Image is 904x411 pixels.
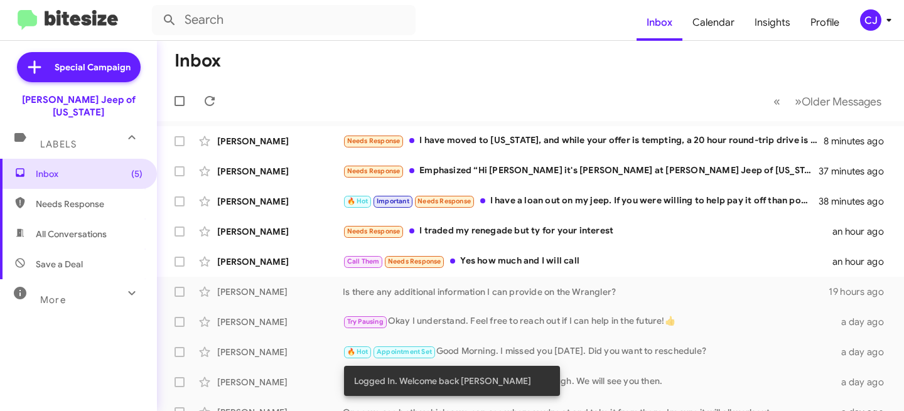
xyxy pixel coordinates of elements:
[787,88,889,114] button: Next
[347,137,401,145] span: Needs Response
[217,135,343,147] div: [PERSON_NAME]
[217,195,343,208] div: [PERSON_NAME]
[682,4,745,41] a: Calendar
[347,318,384,326] span: Try Pausing
[40,139,77,150] span: Labels
[343,134,824,148] div: I have moved to [US_STATE], and while your offer is tempting, a 20 hour round-trip drive is a lit...
[36,168,143,180] span: Inbox
[849,9,890,31] button: CJ
[175,51,221,71] h1: Inbox
[17,52,141,82] a: Special Campaign
[745,4,800,41] a: Insights
[347,167,401,175] span: Needs Response
[347,257,380,265] span: Call Them
[377,197,409,205] span: Important
[819,165,894,178] div: 37 minutes ago
[637,4,682,41] a: Inbox
[800,4,849,41] a: Profile
[767,88,889,114] nav: Page navigation example
[217,346,343,358] div: [PERSON_NAME]
[217,225,343,238] div: [PERSON_NAME]
[217,255,343,268] div: [PERSON_NAME]
[417,197,471,205] span: Needs Response
[343,254,832,269] div: Yes how much and I will call
[36,258,83,270] span: Save a Deal
[839,346,894,358] div: a day ago
[343,314,839,329] div: Okay I understand. Feel free to reach out if I can help in the future!👍
[131,168,143,180] span: (5)
[343,375,839,389] div: Fair enough. We will see you then.
[839,316,894,328] div: a day ago
[773,93,780,109] span: «
[36,198,143,210] span: Needs Response
[343,164,819,178] div: Emphasized “Hi [PERSON_NAME] it's [PERSON_NAME] at [PERSON_NAME] Jeep of [US_STATE]. Thanks again...
[40,294,66,306] span: More
[343,286,829,298] div: Is there any additional information I can provide on the Wrangler?
[824,135,894,147] div: 8 minutes ago
[377,348,432,356] span: Appointment Set
[795,93,802,109] span: »
[829,286,894,298] div: 19 hours ago
[839,376,894,388] div: a day ago
[152,5,416,35] input: Search
[217,376,343,388] div: [PERSON_NAME]
[347,227,401,235] span: Needs Response
[354,375,531,387] span: Logged In. Welcome back [PERSON_NAME]
[55,61,131,73] span: Special Campaign
[343,194,819,208] div: I have a loan out on my jeep. If you were willing to help pay it off than possibly.
[347,197,369,205] span: 🔥 Hot
[36,228,107,240] span: All Conversations
[802,95,881,109] span: Older Messages
[343,344,839,359] div: Good Morning. I missed you [DATE]. Did you want to reschedule?
[347,348,369,356] span: 🔥 Hot
[832,255,894,268] div: an hour ago
[217,286,343,298] div: [PERSON_NAME]
[819,195,894,208] div: 38 minutes ago
[832,225,894,238] div: an hour ago
[343,224,832,238] div: I traded my renegade but ty for your interest
[217,316,343,328] div: [PERSON_NAME]
[766,88,788,114] button: Previous
[388,257,441,265] span: Needs Response
[860,9,881,31] div: CJ
[217,165,343,178] div: [PERSON_NAME]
